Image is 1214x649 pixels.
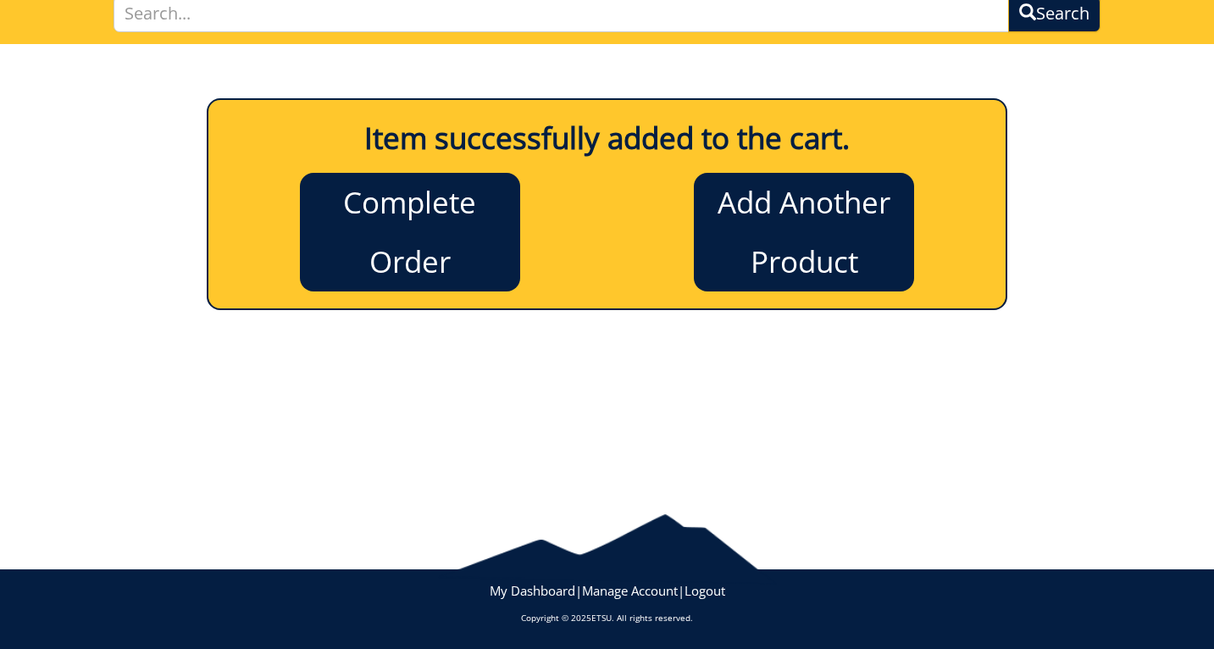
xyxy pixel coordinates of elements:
[582,582,678,599] a: Manage Account
[300,173,520,291] a: Complete Order
[694,173,914,291] a: Add Another Product
[685,582,725,599] a: Logout
[591,612,612,624] a: ETSU
[490,582,575,599] a: My Dashboard
[364,118,850,158] b: Item successfully added to the cart.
